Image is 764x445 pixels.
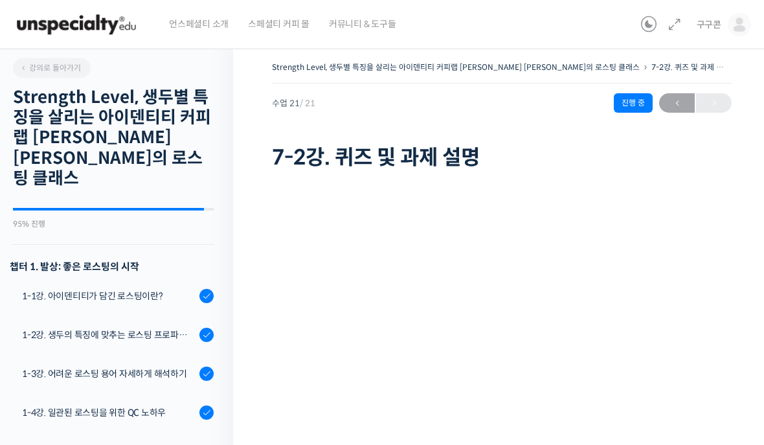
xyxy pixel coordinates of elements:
a: 강의로 돌아가기 [13,58,91,78]
a: 7-2강. 퀴즈 및 과제 설명 [651,62,730,72]
div: 1-3강. 어려운 로스팅 용어 자세하게 해석하기 [22,367,196,381]
span: 강의로 돌아가기 [19,63,81,73]
div: 1-4강. 일관된 로스팅을 위한 QC 노하우 [22,405,196,420]
div: 진행 중 [614,93,653,113]
span: / 21 [300,98,315,109]
h1: 7-2강. 퀴즈 및 과제 설명 [272,145,732,170]
a: Strength Level, 생두별 특징을 살리는 아이덴티티 커피랩 [PERSON_NAME] [PERSON_NAME]의 로스팅 클래스 [272,62,640,72]
h2: Strength Level, 생두별 특징을 살리는 아이덴티티 커피랩 [PERSON_NAME] [PERSON_NAME]의 로스팅 클래스 [13,87,214,188]
a: ←이전 [659,93,695,113]
div: 1-1강. 아이덴티티가 담긴 로스팅이란? [22,289,196,303]
span: 구구콘 [697,19,721,30]
span: ← [659,95,695,112]
h3: 챕터 1. 발상: 좋은 로스팅의 시작 [10,258,214,275]
div: 1-2강. 생두의 특징에 맞추는 로스팅 프로파일 'Stength Level' [22,328,196,342]
div: 95% 진행 [13,220,214,228]
span: 수업 21 [272,99,315,108]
